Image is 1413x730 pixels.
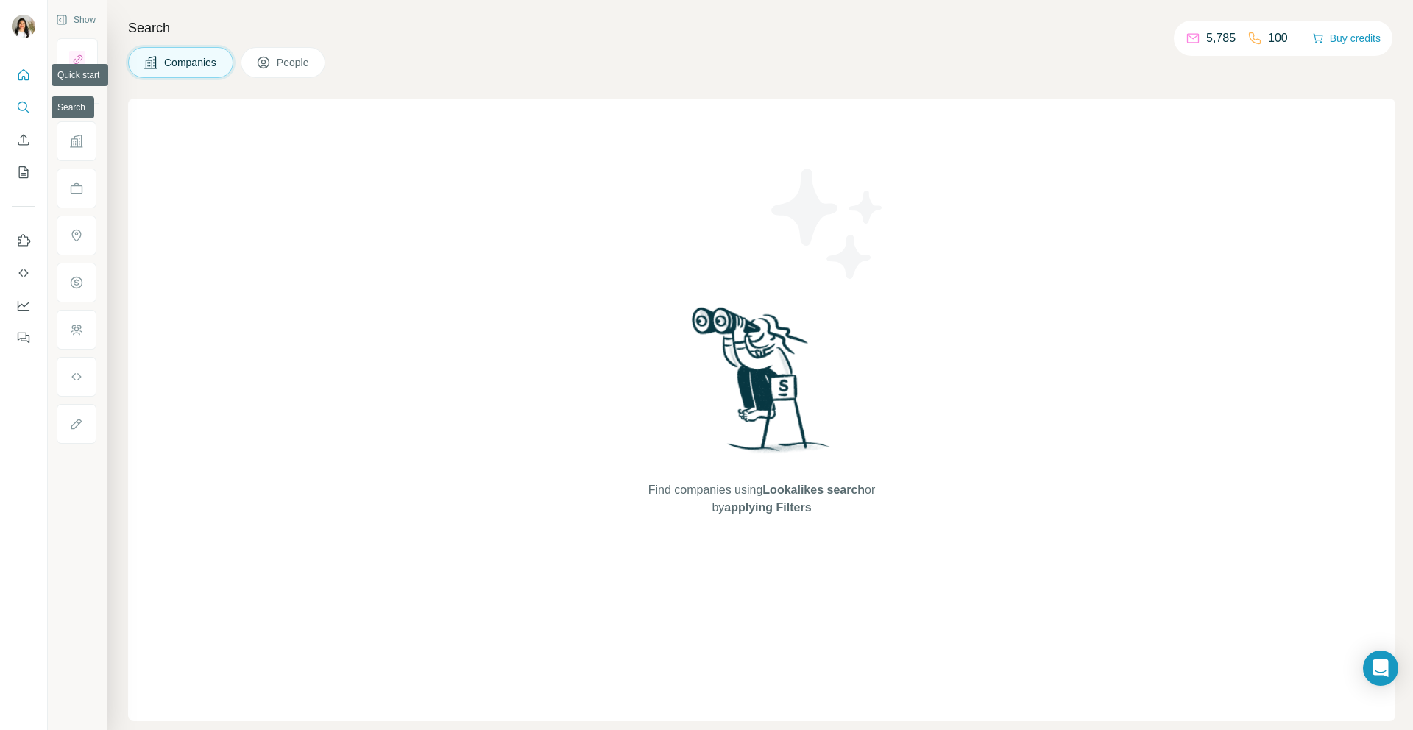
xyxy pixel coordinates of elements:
div: Open Intercom Messenger [1363,651,1398,686]
img: Avatar [12,15,35,38]
button: Feedback [12,325,35,351]
img: Surfe Illustration - Woman searching with binoculars [685,303,838,467]
button: Dashboard [12,292,35,319]
button: Use Surfe on LinkedIn [12,227,35,254]
button: Search [12,94,35,121]
button: Enrich CSV [12,127,35,153]
span: applying Filters [724,501,811,514]
button: Use Surfe API [12,260,35,286]
button: Show [46,9,106,31]
img: Surfe Illustration - Stars [762,157,894,290]
span: Find companies using or by [644,481,879,517]
button: Quick start [12,62,35,88]
span: Companies [164,55,218,70]
span: People [277,55,311,70]
h4: Search [128,18,1395,38]
p: 100 [1268,29,1288,47]
p: 5,785 [1206,29,1236,47]
button: Buy credits [1312,28,1381,49]
span: Lookalikes search [762,483,865,496]
button: My lists [12,159,35,185]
